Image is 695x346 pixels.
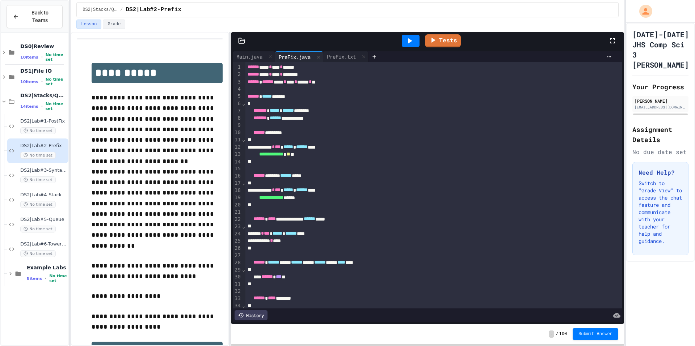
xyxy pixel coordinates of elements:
h2: Your Progress [632,82,688,92]
div: PreFix.java [275,53,314,61]
div: 3 [233,78,242,86]
span: DS2|Lab#2-Prefix [126,5,181,14]
div: 15 [233,165,242,172]
h1: [DATE]-[DATE] JHS Comp Sci 3 [PERSON_NAME] [632,29,689,70]
span: DS2|Lab#4-Stack [20,192,67,198]
span: No time set [20,250,56,257]
div: PreFix.java [275,51,323,62]
div: 14 [233,158,242,166]
div: PreFix.txt [323,53,359,60]
div: 25 [233,238,242,245]
div: 17 [233,180,242,187]
span: 10 items [20,80,38,84]
div: 26 [233,245,242,252]
div: 7 [233,107,242,115]
span: Fold line [242,267,245,273]
span: DS2|Stacks/Queues [20,92,67,99]
h2: Assignment Details [632,124,688,145]
div: 19 [233,194,242,201]
span: No time set [46,52,67,62]
div: Main.java [233,53,266,60]
span: DS0|Review [20,43,67,50]
span: No time set [46,77,67,86]
div: Main.java [233,51,275,62]
div: My Account [632,3,654,20]
span: Back to Teams [24,9,56,24]
span: No time set [20,201,56,208]
span: Fold line [242,223,245,229]
span: 100 [559,331,567,337]
div: 23 [233,223,242,230]
div: 29 [233,266,242,274]
div: 27 [233,252,242,259]
div: 1 [233,64,242,71]
span: No time set [20,226,56,232]
div: 12 [233,144,242,151]
span: DS2|Lab#3-Syntax Checker [20,167,67,174]
div: 9 [233,122,242,129]
div: 21 [233,209,242,216]
span: Fold line [242,180,245,186]
div: [PERSON_NAME] [635,98,686,104]
iframe: chat widget [635,286,688,316]
button: Lesson [76,20,101,29]
iframe: chat widget [665,317,688,339]
span: Example Labs [27,264,67,271]
span: • [41,103,43,109]
span: • [45,275,46,281]
span: - [549,330,554,338]
div: 18 [233,187,242,194]
span: / [120,7,123,13]
div: 16 [233,172,242,180]
span: / [556,331,558,337]
span: DS2|Lab#6-Tower of [GEOGRAPHIC_DATA](Extra Credit) [20,241,67,247]
button: Grade [103,20,125,29]
span: • [41,79,43,85]
span: DS2|Stacks/Queues [83,7,117,13]
span: 14 items [20,104,38,109]
span: No time set [20,127,56,134]
div: 28 [233,259,242,266]
div: 32 [233,288,242,295]
span: Fold line [242,137,245,142]
span: No time set [20,152,56,159]
span: 10 items [20,55,38,60]
div: 30 [233,273,242,281]
div: 6 [233,100,242,107]
span: • [41,54,43,60]
div: 20 [233,201,242,209]
span: Submit Answer [578,331,612,337]
div: 34 [233,302,242,309]
div: 31 [233,281,242,288]
h3: Need Help? [639,168,682,177]
button: Back to Teams [7,5,63,28]
div: 11 [233,136,242,144]
span: No time set [46,102,67,111]
div: 10 [233,129,242,136]
span: DS2|Lab#2-Prefix [20,143,67,149]
a: Tests [425,34,461,47]
div: 2 [233,71,242,78]
div: PreFix.txt [323,51,368,62]
span: DS2|Lab#1-PostFix [20,118,67,124]
div: 4 [233,86,242,93]
div: 8 [233,115,242,122]
span: No time set [49,274,67,283]
span: DS2|Lab#5-Queue [20,217,67,223]
span: Fold line [242,101,245,106]
div: History [235,310,268,320]
span: 8 items [27,276,42,281]
div: 22 [233,216,242,223]
div: 33 [233,295,242,302]
span: No time set [20,176,56,183]
div: 13 [233,151,242,158]
div: [EMAIL_ADDRESS][DOMAIN_NAME] [635,104,686,110]
div: No due date set [632,148,688,156]
span: DS1|File IO [20,68,67,74]
span: Fold line [242,303,245,309]
p: Switch to "Grade View" to access the chat feature and communicate with your teacher for help and ... [639,180,682,245]
button: Submit Answer [573,328,618,340]
div: 24 [233,230,242,238]
div: 5 [233,93,242,100]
